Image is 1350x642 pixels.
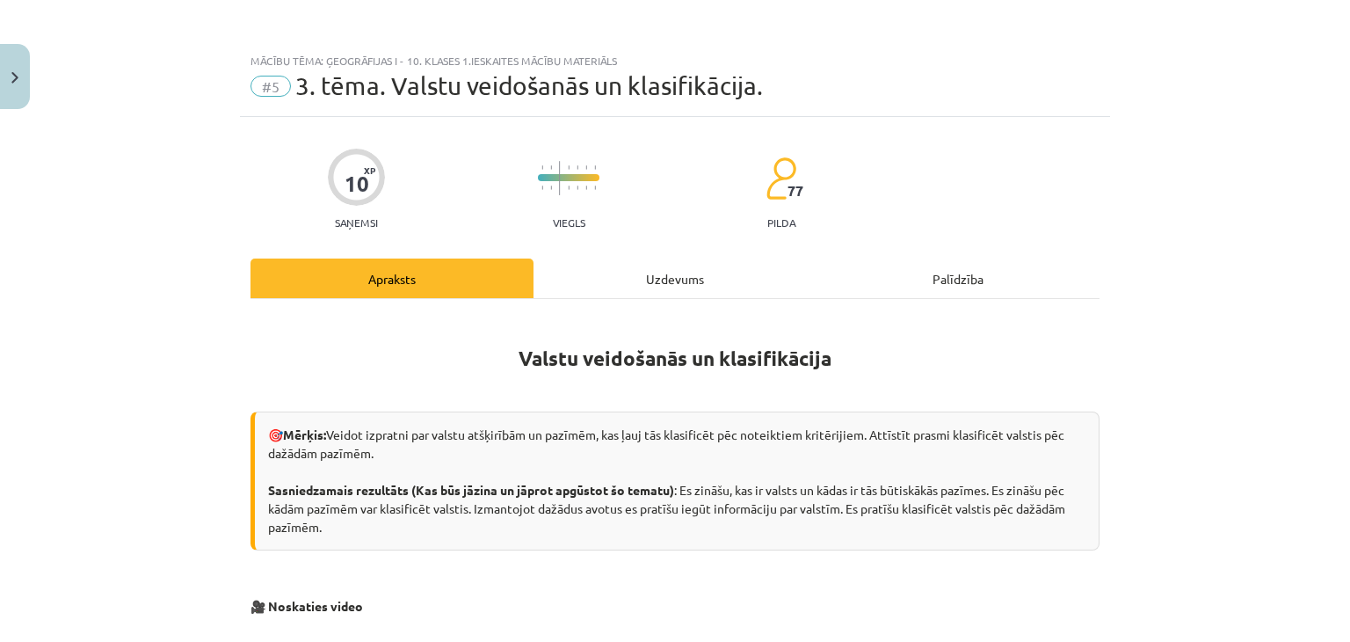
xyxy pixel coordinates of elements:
[295,71,763,100] span: 3. tēma. Valstu veidošanās un klasifikācija.
[541,165,543,170] img: icon-short-line-57e1e144782c952c97e751825c79c345078a6d821885a25fce030b3d8c18986b.svg
[250,259,533,298] div: Apraksts
[577,165,578,170] img: icon-short-line-57e1e144782c952c97e751825c79c345078a6d821885a25fce030b3d8c18986b.svg
[519,346,831,371] strong: Valstu veidošanās un klasifikācija
[568,165,570,170] img: icon-short-line-57e1e144782c952c97e751825c79c345078a6d821885a25fce030b3d8c18986b.svg
[787,183,803,199] span: 77
[541,186,543,190] img: icon-short-line-57e1e144782c952c97e751825c79c345078a6d821885a25fce030b3d8c18986b.svg
[550,186,552,190] img: icon-short-line-57e1e144782c952c97e751825c79c345078a6d821885a25fce030b3d8c18986b.svg
[250,598,363,614] strong: 🎥 Noskaties video
[817,259,1100,298] div: Palīdzība
[250,55,1100,67] div: Mācību tēma: Ģeogrāfijas i - 10. klases 1.ieskaites mācību materiāls
[594,165,596,170] img: icon-short-line-57e1e144782c952c97e751825c79c345078a6d821885a25fce030b3d8c18986b.svg
[585,186,587,190] img: icon-short-line-57e1e144782c952c97e751825c79c345078a6d821885a25fce030b3d8c18986b.svg
[250,412,1100,551] div: 🎯 Veidot izpratni par valstu atšķirībām un pazīmēm, kas ļauj tās klasificēt pēc noteiktiem kritēr...
[328,216,385,229] p: Saņemsi
[345,171,369,196] div: 10
[11,72,18,84] img: icon-close-lesson-0947bae3869378f0d4975bcd49f059093ad1ed9edebbc8119c70593378902aed.svg
[533,259,817,298] div: Uzdevums
[268,482,674,498] strong: Sasniedzamais rezultāts (Kas būs jāzina un jāprot apgūstot šo tematu)
[585,165,587,170] img: icon-short-line-57e1e144782c952c97e751825c79c345078a6d821885a25fce030b3d8c18986b.svg
[559,161,561,195] img: icon-long-line-d9ea69661e0d244f92f715978eff75569469978d946b2353a9bb055b3ed8787d.svg
[283,427,326,442] strong: Mērķis:
[568,186,570,190] img: icon-short-line-57e1e144782c952c97e751825c79c345078a6d821885a25fce030b3d8c18986b.svg
[250,76,291,97] span: #5
[364,165,375,175] span: XP
[577,186,578,190] img: icon-short-line-57e1e144782c952c97e751825c79c345078a6d821885a25fce030b3d8c18986b.svg
[553,216,585,229] p: Viegls
[767,216,795,229] p: pilda
[766,157,796,201] img: students-c634bb4e5e11cddfef0936a35e636f08e4e9abd3cc4e673bd6f9a4125e45ecb1.svg
[594,186,596,190] img: icon-short-line-57e1e144782c952c97e751825c79c345078a6d821885a25fce030b3d8c18986b.svg
[550,165,552,170] img: icon-short-line-57e1e144782c952c97e751825c79c345078a6d821885a25fce030b3d8c18986b.svg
